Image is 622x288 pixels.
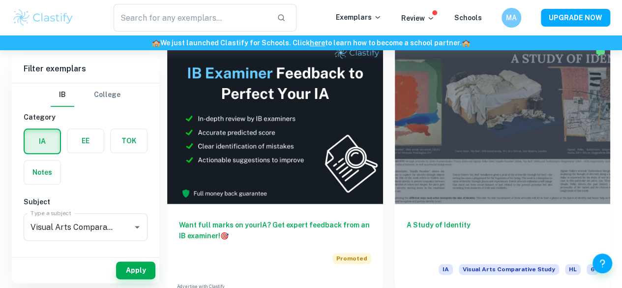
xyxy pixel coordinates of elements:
[24,160,60,184] button: Notes
[130,220,144,234] button: Open
[595,47,605,57] img: Marked
[111,129,147,153] button: TOK
[332,253,371,264] span: Promoted
[30,209,71,217] label: Type a subject
[51,83,120,107] div: Filter type choice
[220,232,229,240] span: 🎯
[2,37,620,48] h6: We just launched Clastify for Schools. Click to learn how to become a school partner.
[462,39,470,47] span: 🏫
[116,261,155,279] button: Apply
[401,13,435,24] p: Review
[592,254,612,273] button: Help and Feedback
[24,112,148,123] h6: Category
[407,220,599,252] h6: A Study of Identity
[25,129,60,153] button: IA
[587,264,598,275] span: 6
[502,8,521,28] button: MA
[12,8,74,28] img: Clastify logo
[179,220,371,241] h6: Want full marks on your IA ? Get expert feedback from an IB examiner!
[24,196,148,207] h6: Subject
[51,83,74,107] button: IB
[506,12,517,23] h6: MA
[454,14,482,22] a: Schools
[67,129,104,153] button: EE
[12,55,159,83] h6: Filter exemplars
[439,264,453,275] span: IA
[541,9,610,27] button: UPGRADE NOW
[459,264,559,275] span: Visual Arts Comparative Study
[114,4,269,32] input: Search for any exemplars...
[167,42,383,204] img: Thumbnail
[94,83,120,107] button: College
[336,12,382,23] p: Exemplars
[152,39,160,47] span: 🏫
[565,264,581,275] span: HL
[310,39,325,47] a: here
